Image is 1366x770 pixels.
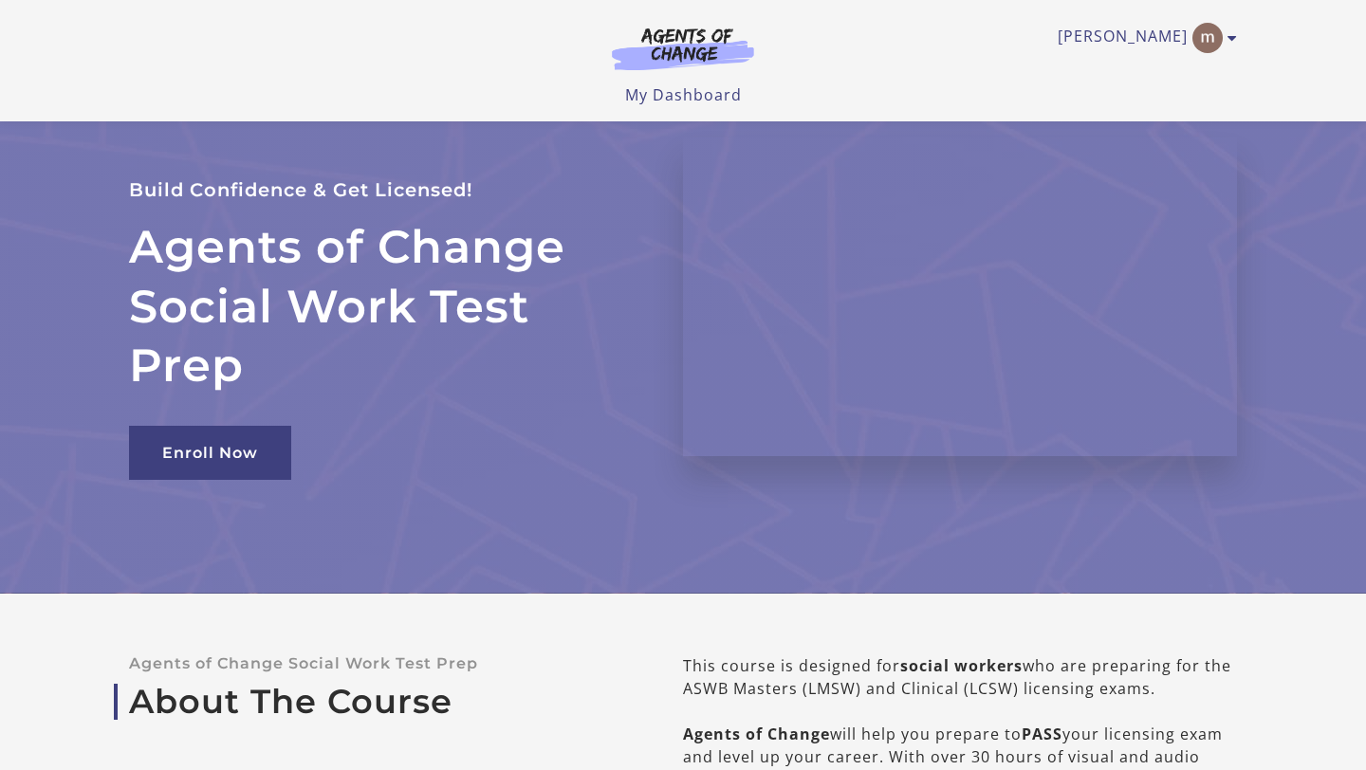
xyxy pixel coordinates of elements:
[129,426,291,480] a: Enroll Now
[129,682,622,722] a: About The Course
[900,655,1023,676] b: social workers
[683,724,830,744] b: Agents of Change
[129,174,637,206] p: Build Confidence & Get Licensed!
[129,217,637,394] h2: Agents of Change Social Work Test Prep
[1022,724,1062,744] b: PASS
[625,84,742,105] a: My Dashboard
[592,27,774,70] img: Agents of Change Logo
[129,654,622,672] p: Agents of Change Social Work Test Prep
[1058,23,1228,53] a: Toggle menu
